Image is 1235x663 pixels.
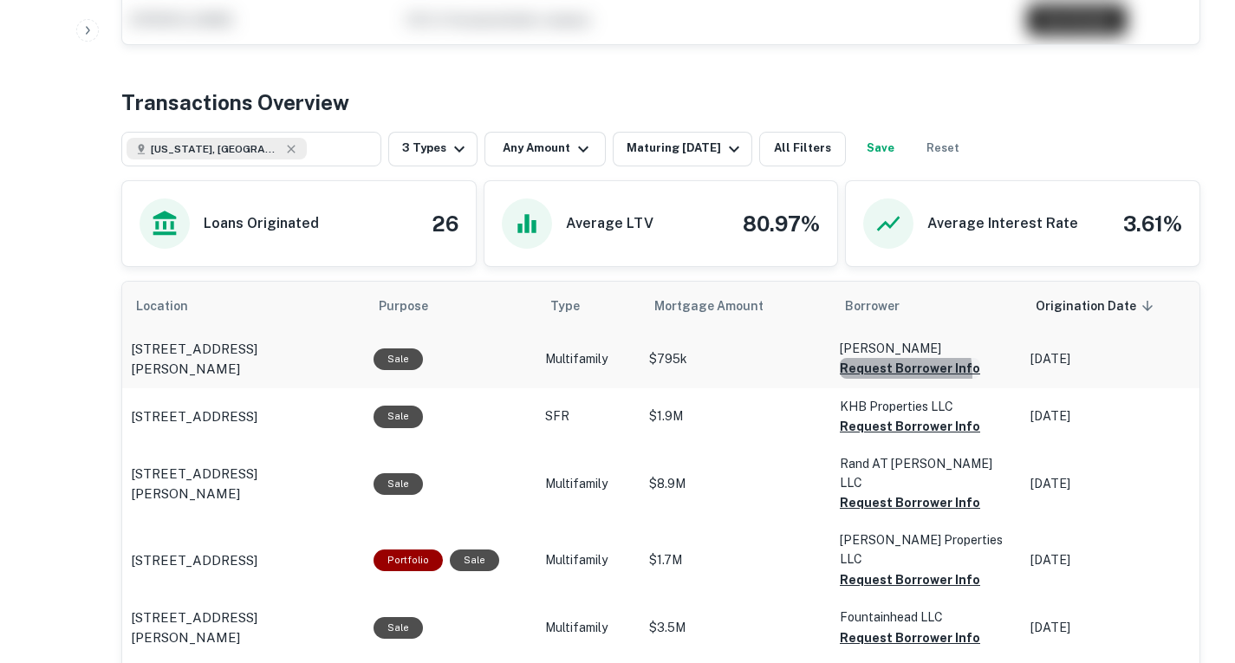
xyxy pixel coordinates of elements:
[536,282,640,330] th: Type
[131,464,356,504] a: [STREET_ADDRESS][PERSON_NAME]
[131,339,356,380] a: [STREET_ADDRESS][PERSON_NAME]
[545,475,632,493] p: Multifamily
[204,213,319,234] h6: Loans Originated
[759,132,846,166] button: All Filters
[545,407,632,426] p: SFR
[840,569,980,590] button: Request Borrower Info
[550,296,602,316] span: Type
[1148,524,1235,608] iframe: Chat Widget
[649,407,822,426] p: $1.9M
[450,549,499,571] div: Sale
[131,550,257,571] p: [STREET_ADDRESS]
[840,454,1013,492] p: Rand AT [PERSON_NAME] LLC
[432,208,458,239] h4: 26
[654,296,786,316] span: Mortgage Amount
[840,530,1013,569] p: [PERSON_NAME] Properties LLC
[122,282,365,330] th: Location
[649,350,822,368] p: $795k
[136,296,211,316] span: Location
[840,358,980,379] button: Request Borrower Info
[1030,619,1186,637] p: [DATE]
[840,492,980,513] button: Request Borrower Info
[840,627,980,648] button: Request Borrower Info
[365,282,536,330] th: Purpose
[627,139,744,159] div: Maturing [DATE]
[1030,551,1186,569] p: [DATE]
[640,282,831,330] th: Mortgage Amount
[151,141,281,157] span: [US_STATE], [GEOGRAPHIC_DATA]
[915,132,971,166] button: Reset
[927,213,1078,234] h6: Average Interest Rate
[131,406,257,427] p: [STREET_ADDRESS]
[649,619,822,637] p: $3.5M
[545,551,632,569] p: Multifamily
[1030,475,1186,493] p: [DATE]
[374,406,423,427] div: Sale
[545,619,632,637] p: Multifamily
[743,208,820,239] h4: 80.97%
[484,132,606,166] button: Any Amount
[853,132,908,166] button: Save your search to get updates of matches that match your search criteria.
[388,132,478,166] button: 3 Types
[845,296,900,316] span: Borrower
[379,296,451,316] span: Purpose
[131,608,356,648] a: [STREET_ADDRESS][PERSON_NAME]
[831,282,1022,330] th: Borrower
[566,213,653,234] h6: Average LTV
[1030,350,1186,368] p: [DATE]
[374,549,443,571] div: This is a portfolio loan with 2 properties
[1123,208,1182,239] h4: 3.61%
[840,608,1013,627] p: Fountainhead LLC
[1022,282,1195,330] th: Origination Date
[1030,407,1186,426] p: [DATE]
[840,397,1013,416] p: KHB Properties LLC
[121,87,349,118] h4: Transactions Overview
[649,551,822,569] p: $1.7M
[374,473,423,495] div: Sale
[649,475,822,493] p: $8.9M
[374,617,423,639] div: Sale
[545,350,632,368] p: Multifamily
[374,348,423,370] div: Sale
[840,339,1013,358] p: [PERSON_NAME]
[613,132,752,166] button: Maturing [DATE]
[131,406,356,427] a: [STREET_ADDRESS]
[131,550,356,571] a: [STREET_ADDRESS]
[840,416,980,437] button: Request Borrower Info
[1036,296,1159,316] span: Origination Date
